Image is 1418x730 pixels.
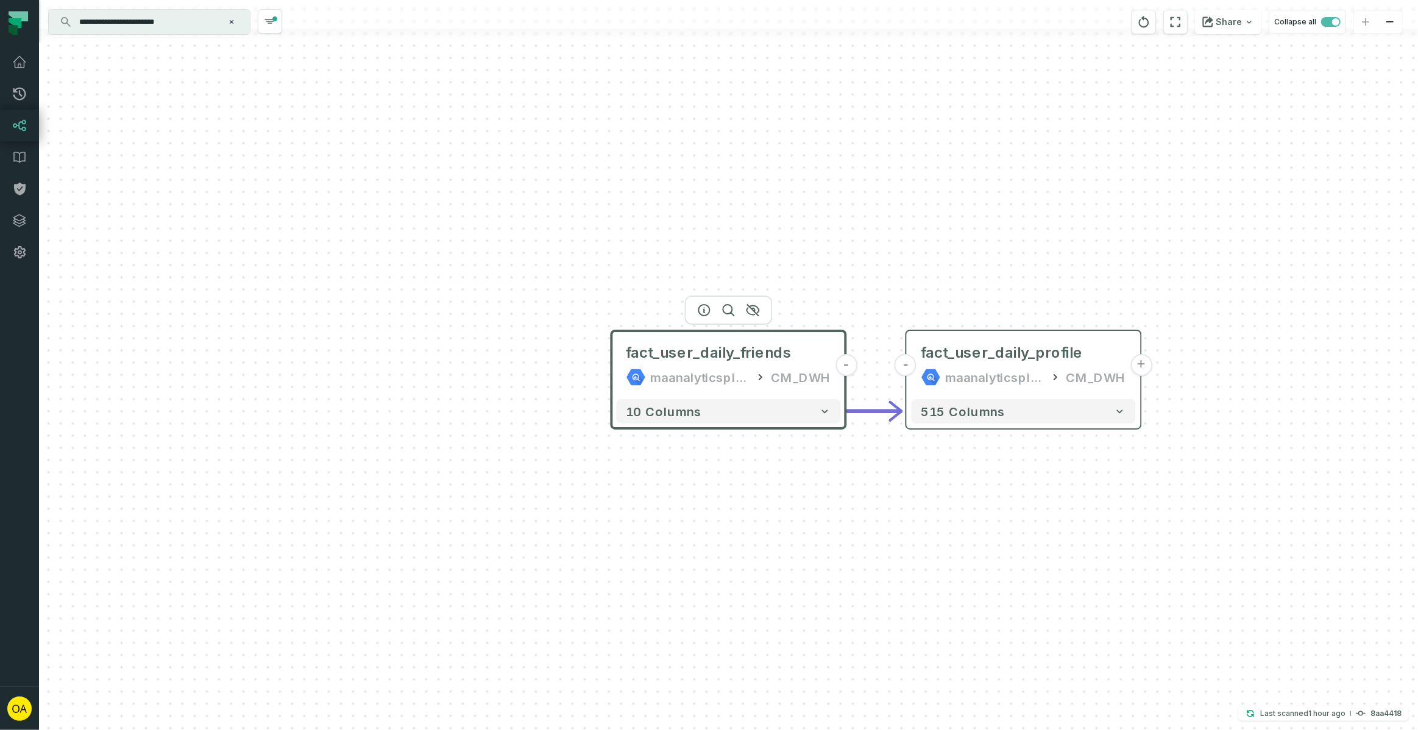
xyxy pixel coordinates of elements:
[835,354,857,376] button: -
[651,367,750,387] div: maanalyticsplatform
[1370,710,1402,717] h4: 8aa4418
[771,367,831,387] div: CM_DWH
[1260,707,1345,720] p: Last scanned
[1308,709,1345,718] relative-time: Aug 10, 2025, 11:44 AM GMT+3
[1238,706,1409,721] button: Last scanned[DATE] 11:44:10 AM8aa4418
[921,404,1005,419] span: 515 columns
[921,343,1083,363] div: fact_user_daily_profile
[1269,10,1346,34] button: Collapse all
[1195,10,1261,34] button: Share
[626,404,702,419] span: 10 columns
[1130,354,1152,376] button: +
[946,367,1044,387] div: maanalyticsplatform
[1378,10,1402,34] button: zoom out
[1066,367,1126,387] div: CM_DWH
[7,696,32,721] img: avatar of Or Artsi
[626,343,792,363] span: fact_user_daily_friends
[895,354,916,376] button: -
[225,16,238,28] button: Clear search query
